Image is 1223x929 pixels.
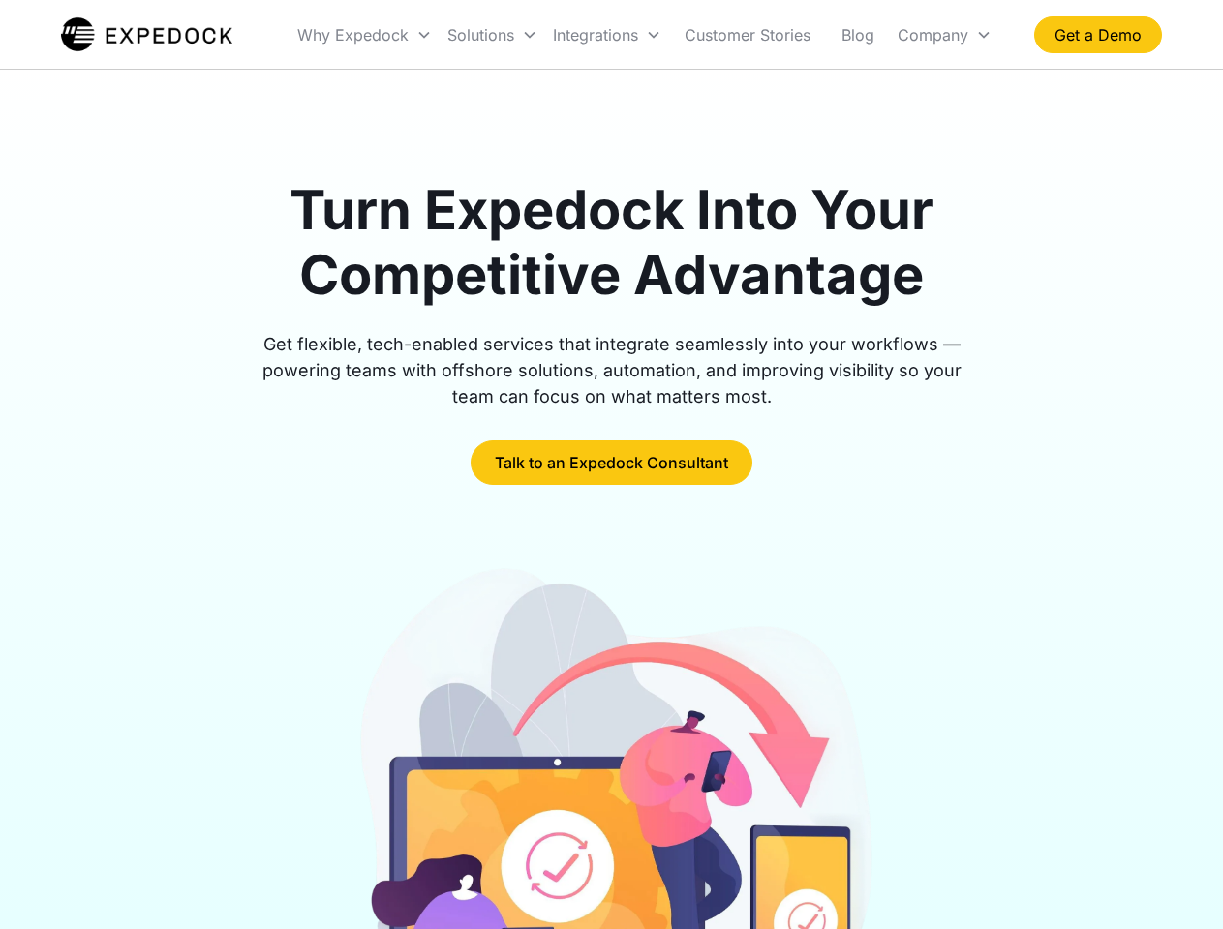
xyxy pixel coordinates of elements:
[826,2,890,68] a: Blog
[61,15,232,54] a: home
[290,2,440,68] div: Why Expedock
[669,2,826,68] a: Customer Stories
[61,15,232,54] img: Expedock Logo
[240,178,984,308] h1: Turn Expedock Into Your Competitive Advantage
[898,25,968,45] div: Company
[553,25,638,45] div: Integrations
[240,331,984,409] div: Get flexible, tech-enabled services that integrate seamlessly into your workflows — powering team...
[1126,836,1223,929] iframe: Chat Widget
[471,440,752,485] a: Talk to an Expedock Consultant
[890,2,999,68] div: Company
[297,25,409,45] div: Why Expedock
[545,2,669,68] div: Integrations
[440,2,545,68] div: Solutions
[1034,16,1162,53] a: Get a Demo
[447,25,514,45] div: Solutions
